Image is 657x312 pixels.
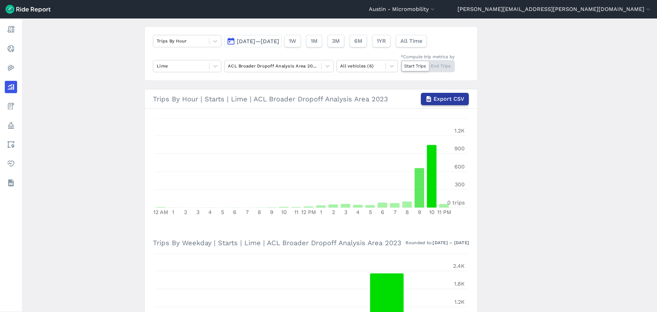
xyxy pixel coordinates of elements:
[153,93,469,105] div: Trips By Hour | Starts | Lime | ACL Broader Dropoff Analysis Area 2023
[453,263,465,269] tspan: 2.4K
[5,158,17,170] a: Health
[455,181,465,188] tspan: 300
[246,209,249,215] tspan: 7
[311,37,318,45] span: 1M
[5,42,17,55] a: Realtime
[153,209,168,215] tspan: 12 AM
[224,35,282,47] button: [DATE]—[DATE]
[377,37,386,45] span: 1YR
[196,209,199,215] tspan: 3
[454,145,465,152] tspan: 900
[233,209,236,215] tspan: 6
[356,209,360,215] tspan: 4
[5,81,17,93] a: Analyze
[400,37,422,45] span: All Time
[5,23,17,36] a: Report
[301,209,316,215] tspan: 12 PM
[418,209,421,215] tspan: 9
[454,163,465,170] tspan: 600
[434,95,464,103] span: Export CSV
[332,209,335,215] tspan: 2
[454,280,465,287] tspan: 1.8K
[5,119,17,132] a: Policy
[447,199,465,206] tspan: 0 trips
[208,209,212,215] tspan: 4
[5,138,17,151] a: Areas
[369,209,372,215] tspan: 5
[350,35,367,47] button: 6M
[221,209,224,215] tspan: 5
[405,239,469,246] div: Rounded to:
[270,209,273,215] tspan: 9
[458,5,652,13] button: [PERSON_NAME][EMAIL_ADDRESS][PERSON_NAME][DOMAIN_NAME]
[396,35,427,47] button: All Time
[327,35,344,47] button: 3M
[354,37,362,45] span: 6M
[433,240,469,245] strong: [DATE] – [DATE]
[454,299,465,305] tspan: 1.2K
[421,93,469,105] button: Export CSV
[437,209,451,215] tspan: 11 PM
[320,209,322,215] tspan: 1
[258,209,261,215] tspan: 8
[289,37,296,45] span: 1W
[401,53,455,60] div: *Compute trip metrics by
[184,209,187,215] tspan: 2
[294,209,298,215] tspan: 11
[429,209,435,215] tspan: 10
[284,35,301,47] button: 1W
[306,35,322,47] button: 1M
[237,38,279,45] span: [DATE]—[DATE]
[454,127,465,134] tspan: 1.2K
[5,100,17,112] a: Fees
[405,209,409,215] tspan: 8
[172,209,174,215] tspan: 1
[394,209,397,215] tspan: 7
[332,37,340,45] span: 3M
[281,209,287,215] tspan: 10
[5,177,17,189] a: Datasets
[369,5,436,13] button: Austin - Micromobility
[344,209,347,215] tspan: 3
[5,5,51,14] img: Ride Report
[372,35,390,47] button: 1YR
[381,209,384,215] tspan: 6
[153,233,469,252] h3: Trips By Weekday | Starts | Lime | ACL Broader Dropoff Analysis Area 2023
[5,62,17,74] a: Heatmaps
